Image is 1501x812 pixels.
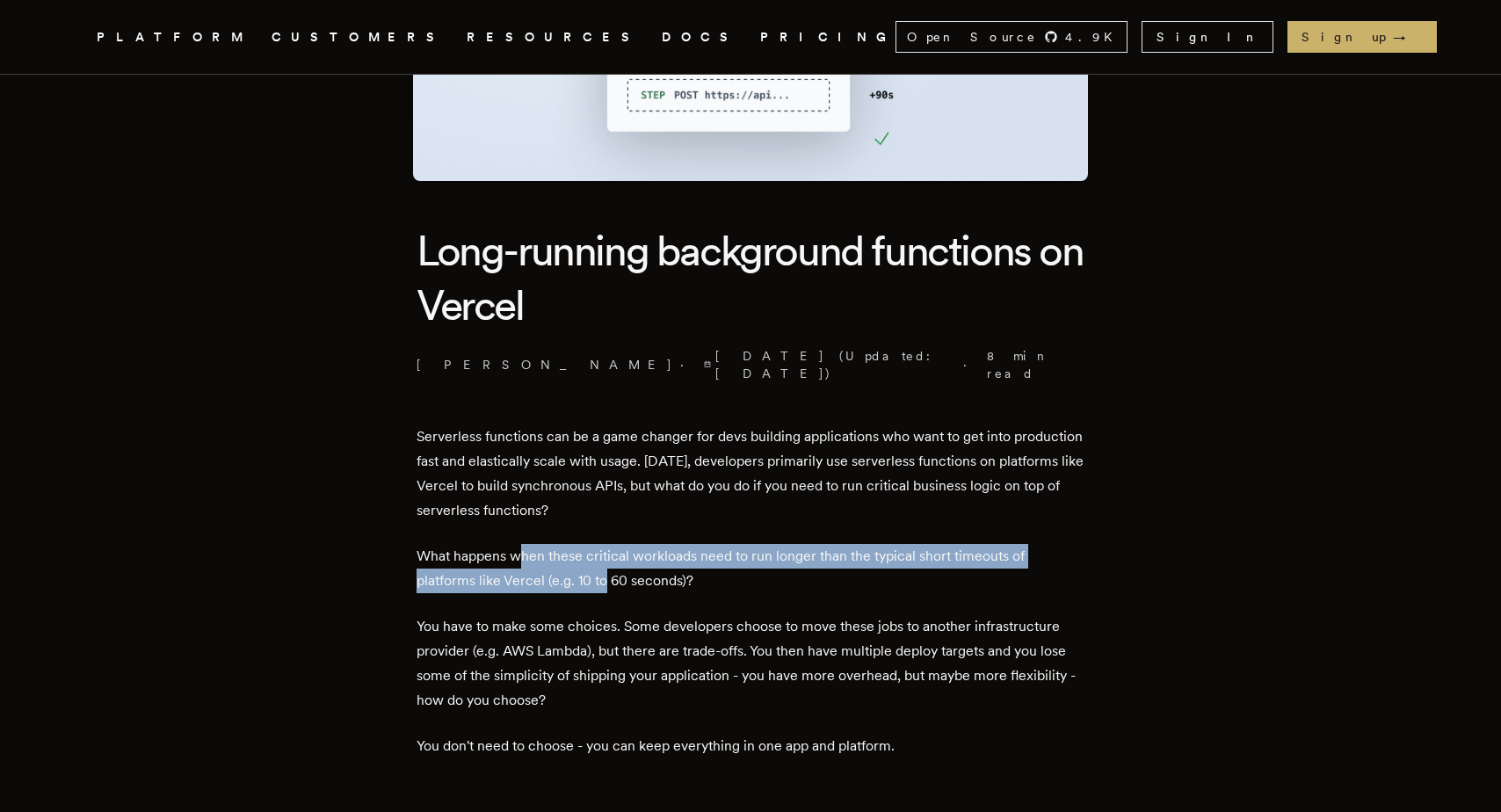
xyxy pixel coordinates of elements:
[97,26,250,48] button: PLATFORM
[417,734,1084,758] p: You don't need to choose - you can keep everything in one app and platform.
[417,424,1084,523] p: Serverless functions can be a game changer for devs building applications who want to get into pr...
[704,347,956,382] span: [DATE] (Updated: [DATE] )
[417,347,1084,382] p: · ·
[417,223,1084,333] h1: Long-running background functions on Vercel
[1393,28,1423,46] span: →
[272,26,446,48] a: CUSTOMERS
[1065,28,1123,46] span: 4.9 K
[760,26,896,48] a: PRICING
[987,347,1074,382] span: 8 min read
[662,26,739,48] a: DOCS
[417,544,1084,593] p: What happens when these critical workloads need to run longer than the typical short timeouts of ...
[417,614,1084,713] p: You have to make some choices. Some developers choose to move these jobs to another infrastructur...
[1287,21,1437,53] a: Sign up
[907,28,1037,46] span: Open Source
[1142,21,1273,53] a: Sign In
[417,356,673,373] a: [PERSON_NAME]
[467,26,641,48] button: RESOURCES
